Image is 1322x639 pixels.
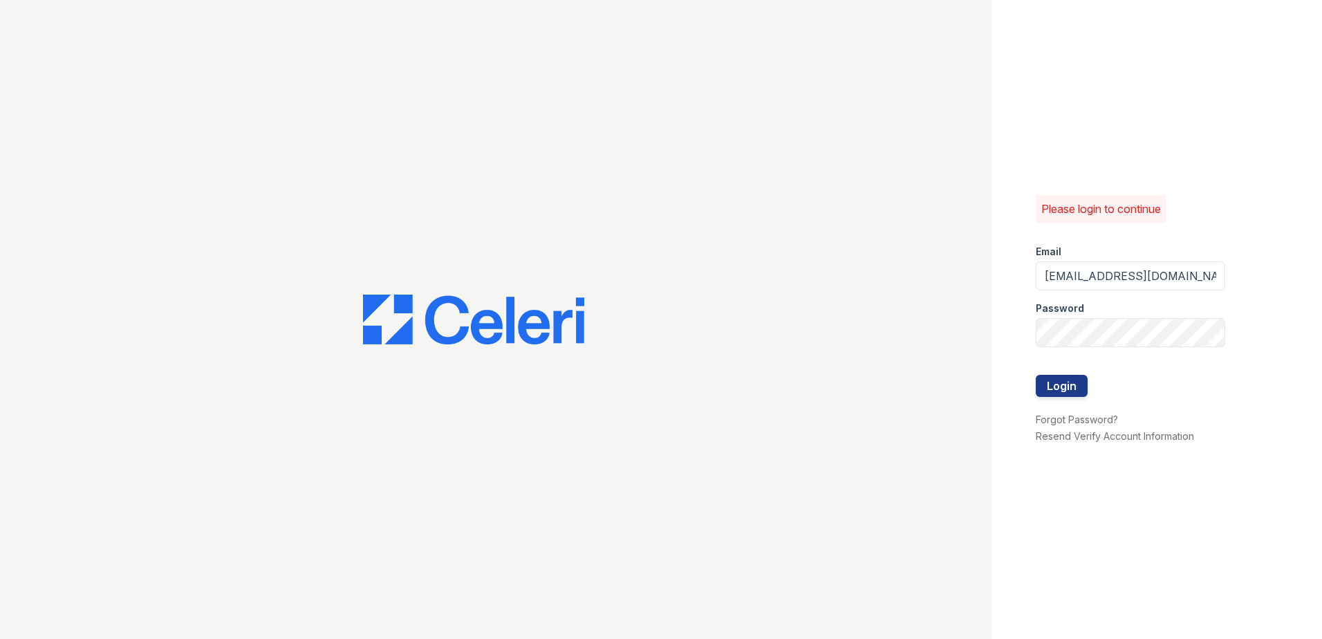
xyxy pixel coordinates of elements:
p: Please login to continue [1041,201,1161,217]
label: Email [1036,245,1061,259]
a: Resend Verify Account Information [1036,430,1194,442]
button: Login [1036,375,1088,397]
a: Forgot Password? [1036,414,1118,425]
img: CE_Logo_Blue-a8612792a0a2168367f1c8372b55b34899dd931a85d93a1a3d3e32e68fde9ad4.png [363,295,584,344]
label: Password [1036,302,1084,315]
